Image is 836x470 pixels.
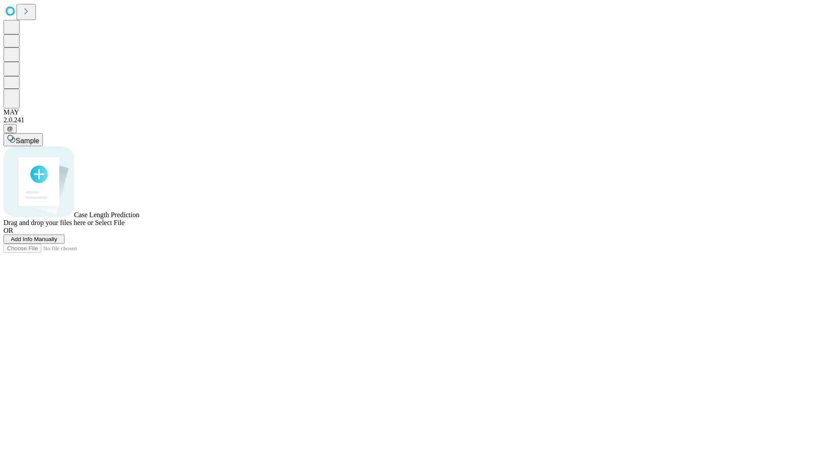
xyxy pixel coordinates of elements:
span: Drag and drop your files here or [3,219,93,226]
div: 2.0.241 [3,116,833,124]
span: Sample [16,137,39,144]
button: Add Info Manually [3,235,64,244]
span: Case Length Prediction [74,211,139,218]
button: Sample [3,133,43,146]
span: Add Info Manually [11,236,57,242]
div: MAY [3,108,833,116]
span: Select File [95,219,125,226]
button: @ [3,124,17,133]
span: @ [7,125,13,132]
span: OR [3,227,13,234]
